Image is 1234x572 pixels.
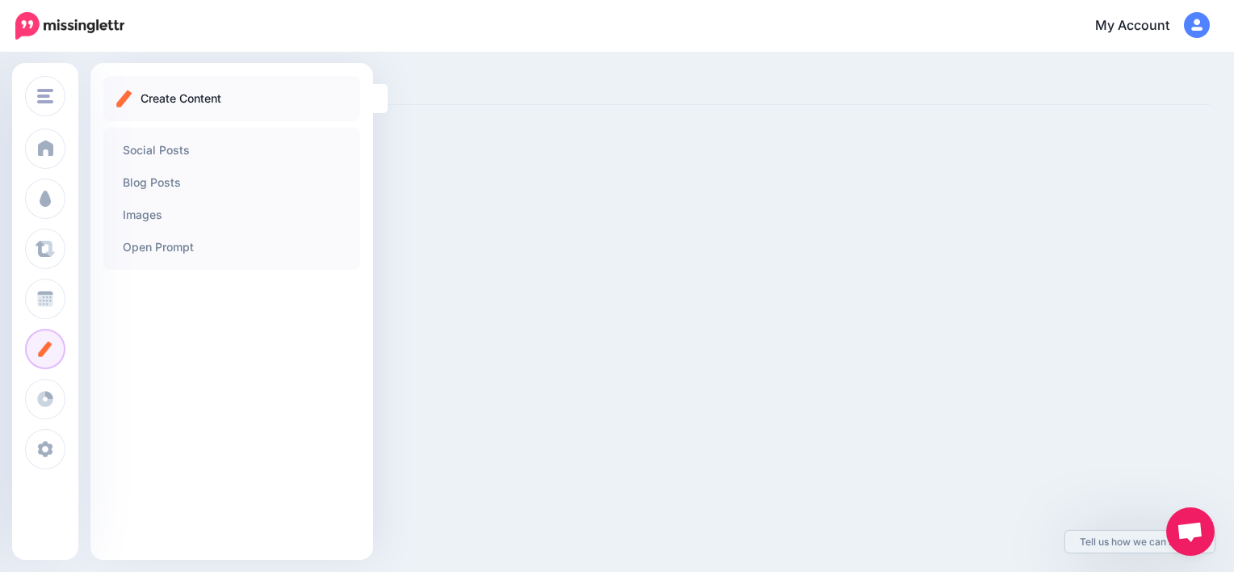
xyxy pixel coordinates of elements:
[1166,507,1215,556] a: Open chat
[37,89,53,103] img: menu.png
[110,134,354,166] a: Social Posts
[110,231,354,263] a: Open Prompt
[116,90,132,107] img: create.png
[110,166,354,199] a: Blog Posts
[15,12,124,40] img: Missinglettr
[1065,531,1215,553] a: Tell us how we can improve
[1079,6,1210,46] a: My Account
[110,199,354,231] a: Images
[141,89,221,108] p: Create Content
